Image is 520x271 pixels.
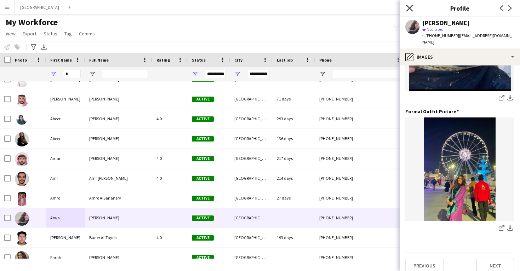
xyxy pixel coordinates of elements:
span: | [EMAIL_ADDRESS][DOMAIN_NAME] [422,33,512,45]
span: Photo [15,57,27,63]
span: [PERSON_NAME] [89,255,119,260]
span: t. [PHONE_NUMBER] [422,33,459,38]
span: First Name [50,57,72,63]
img: Farah Altuwijari [15,251,29,265]
button: Open Filter Menu [89,71,96,77]
div: [PHONE_NUMBER] [315,208,406,227]
a: Comms [76,29,98,38]
a: View [3,29,18,38]
div: [PHONE_NUMBER] [315,109,406,128]
span: Bader Al-Tayeb [89,235,116,240]
span: Active [192,97,214,102]
span: Amr [PERSON_NAME] [89,175,128,181]
div: [GEOGRAPHIC_DATA] [230,228,273,247]
span: [PERSON_NAME] [89,116,119,121]
span: Amro AlSananery [89,195,121,201]
div: 4.0 [152,228,188,247]
div: 136 days [273,129,315,148]
img: Abdurahman Alhayaan [15,93,29,107]
div: [PHONE_NUMBER] [315,168,406,188]
div: Farah [46,248,85,267]
span: Last job [277,57,293,63]
img: Amar Alghamdi [15,152,29,166]
div: 193 days [273,228,315,247]
span: Active [192,116,214,122]
div: 4.0 [152,168,188,188]
div: [GEOGRAPHIC_DATA] [230,89,273,109]
h3: Formal Outfit Picture [405,108,459,115]
button: Open Filter Menu [234,71,241,77]
div: Arwa [46,208,85,227]
img: Abeer Alsayed [15,132,29,146]
span: Active [192,136,214,142]
div: Abeer [46,109,85,128]
div: [PHONE_NUMBER] [315,188,406,208]
button: Open Filter Menu [319,71,326,77]
app-action-btn: Export XLSX [40,43,48,51]
button: Open Filter Menu [192,71,198,77]
a: Export [20,29,39,38]
span: [PERSON_NAME] [89,156,119,161]
div: [PHONE_NUMBER] [315,248,406,267]
span: [PERSON_NAME] [89,96,119,102]
div: [GEOGRAPHIC_DATA] [230,208,273,227]
div: [GEOGRAPHIC_DATA] [230,129,273,148]
span: My Workforce [6,17,58,28]
span: Tag [64,30,72,37]
span: [PERSON_NAME] [89,215,119,220]
div: [PHONE_NUMBER] [315,89,406,109]
div: [PHONE_NUMBER] [315,129,406,148]
img: 32CBAF7F-9ABE-4C43-B602-32041C3AA3AF.jpeg [405,117,514,221]
span: Active [192,176,214,181]
span: Active [192,235,214,241]
span: Active [192,196,214,201]
div: [PHONE_NUMBER] [315,228,406,247]
a: Tag [62,29,75,38]
div: Amar [46,149,85,168]
input: Phone Filter Input [332,70,401,78]
span: Active [192,215,214,221]
div: [GEOGRAPHIC_DATA] [230,109,273,128]
div: 27 days [273,188,315,208]
div: [PERSON_NAME] [422,20,470,26]
h3: Profile [400,4,520,13]
button: Open Filter Menu [50,71,57,77]
span: Not rated [427,27,444,32]
input: Full Name Filter Input [102,70,148,78]
div: Amro [46,188,85,208]
span: Full Name [89,57,109,63]
button: [GEOGRAPHIC_DATA] [15,0,65,14]
span: Export [23,30,36,37]
a: Status [41,29,60,38]
span: Active [192,255,214,260]
img: Arwa Alhodaib [15,212,29,226]
span: Active [192,156,214,161]
input: First Name Filter Input [63,70,81,78]
div: [PERSON_NAME] [46,228,85,247]
div: [GEOGRAPHIC_DATA] [230,248,273,267]
div: Images [400,48,520,65]
div: 214 days [273,168,315,188]
span: City [234,57,242,63]
img: Bader Al-Tayeb [15,231,29,246]
img: Abeer Alrasheed [15,113,29,127]
div: [PHONE_NUMBER] [315,149,406,168]
div: [PERSON_NAME] [46,89,85,109]
span: Phone [319,57,332,63]
div: 71 days [273,89,315,109]
div: Amr [46,168,85,188]
span: Status [44,30,57,37]
div: Abeer [46,129,85,148]
img: Amr Jaber [15,172,29,186]
span: [PERSON_NAME] [89,136,119,141]
div: [GEOGRAPHIC_DATA] [230,168,273,188]
div: 4.0 [152,109,188,128]
div: [GEOGRAPHIC_DATA] [230,188,273,208]
app-action-btn: Advanced filters [29,43,38,51]
span: Comms [79,30,95,37]
span: Rating [156,57,170,63]
img: Amro AlSananery [15,192,29,206]
div: 217 days [273,149,315,168]
div: 4.0 [152,149,188,168]
div: [GEOGRAPHIC_DATA] [230,149,273,168]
